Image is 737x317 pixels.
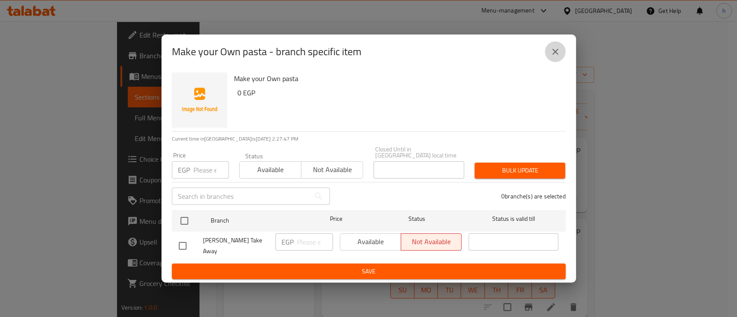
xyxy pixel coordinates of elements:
span: Available [243,163,298,176]
span: Not available [305,163,360,176]
input: Please enter price [297,233,333,251]
button: Available [239,161,301,179]
p: EGP [282,237,294,247]
p: Current time in [GEOGRAPHIC_DATA] is [DATE] 2:27:47 PM [172,135,566,143]
button: close [545,41,566,62]
span: Save [179,266,559,277]
span: [PERSON_NAME] Take Away [203,235,269,257]
p: EGP [178,165,190,175]
span: Price [307,213,365,224]
button: Bulk update [474,163,565,179]
input: Please enter price [193,161,229,179]
span: Branch [211,215,300,226]
span: Status [372,213,462,224]
h6: 0 EGP [237,87,559,99]
button: Save [172,264,566,279]
span: Bulk update [481,165,558,176]
input: Search in branches [172,188,310,205]
h6: Make your Own pasta [234,72,559,85]
span: Status is valid till [468,213,558,224]
img: Make your Own pasta [172,72,227,128]
button: Not available [301,161,363,179]
p: 0 branche(s) are selected [501,192,566,201]
h2: Make your Own pasta - branch specific item [172,45,361,59]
